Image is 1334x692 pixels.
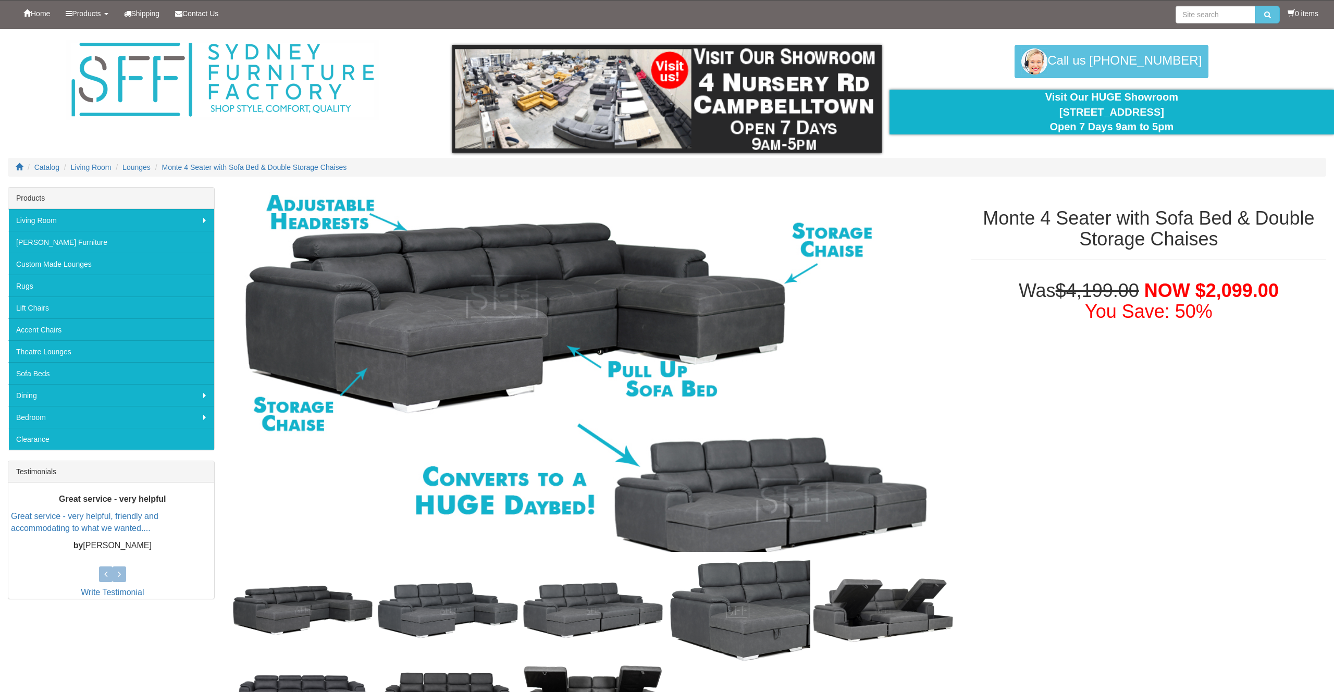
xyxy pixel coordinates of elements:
div: Products [8,188,214,209]
div: Testimonials [8,461,214,483]
b: Great service - very helpful [59,495,166,503]
a: Lift Chairs [8,296,214,318]
a: Contact Us [167,1,226,27]
a: Living Room [71,163,112,171]
a: Accent Chairs [8,318,214,340]
li: 0 items [1288,8,1318,19]
p: [PERSON_NAME] [11,540,214,552]
span: Home [31,9,50,18]
span: Products [72,9,101,18]
a: Custom Made Lounges [8,253,214,275]
a: Clearance [8,428,214,450]
a: Products [58,1,116,27]
del: $4,199.00 [1056,280,1139,301]
b: by [73,541,83,550]
a: Dining [8,384,214,406]
a: Bedroom [8,406,214,428]
input: Site search [1176,6,1255,23]
div: Visit Our HUGE Showroom [STREET_ADDRESS] Open 7 Days 9am to 5pm [897,90,1326,134]
span: Contact Us [182,9,218,18]
a: Great service - very helpful, friendly and accommodating to what we wanted.... [11,512,158,533]
span: NOW $2,099.00 [1144,280,1279,301]
span: Shipping [131,9,160,18]
a: Catalog [34,163,59,171]
a: Monte 4 Seater with Sofa Bed & Double Storage Chaises [162,163,347,171]
a: Sofa Beds [8,362,214,384]
a: Living Room [8,209,214,231]
h1: Monte 4 Seater with Sofa Bed & Double Storage Chaises [971,208,1326,249]
a: Home [16,1,58,27]
font: You Save: 50% [1085,301,1213,322]
a: Rugs [8,275,214,296]
a: [PERSON_NAME] Furniture [8,231,214,253]
a: Theatre Lounges [8,340,214,362]
img: Sydney Furniture Factory [66,40,379,120]
img: showroom.gif [452,45,881,153]
a: Write Testimonial [81,588,144,597]
h1: Was [971,280,1326,322]
a: Shipping [116,1,168,27]
a: Lounges [122,163,151,171]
